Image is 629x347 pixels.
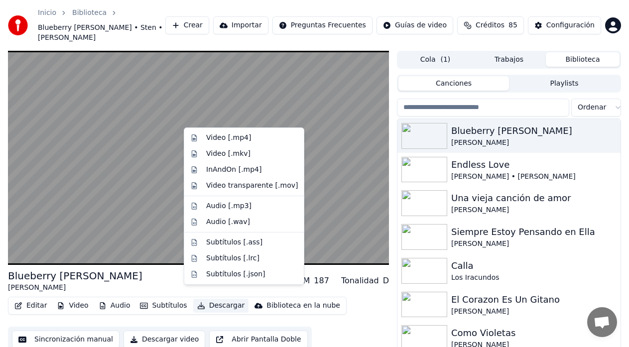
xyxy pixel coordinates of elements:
[440,55,450,65] span: ( 1 )
[398,52,472,67] button: Cola
[451,326,617,340] div: Como Violetas
[8,15,28,35] img: youka
[38,23,165,43] span: Blueberry [PERSON_NAME] • Sten • [PERSON_NAME]
[377,16,453,34] button: Guías de video
[206,181,298,191] div: Video transparente [.mov]
[136,299,191,313] button: Subtítulos
[451,307,617,317] div: [PERSON_NAME]
[472,52,546,67] button: Trabajos
[53,299,92,313] button: Video
[451,158,617,172] div: Endless Love
[587,307,617,337] div: Öppna chatt
[72,8,107,18] a: Biblioteca
[206,149,251,159] div: Video [.mkv]
[451,225,617,239] div: Siempre Estoy Pensando en Ella
[341,275,379,287] div: Tonalidad
[206,133,251,143] div: Video [.mp4]
[451,205,617,215] div: [PERSON_NAME]
[546,52,620,67] button: Biblioteca
[509,76,620,91] button: Playlists
[451,172,617,182] div: [PERSON_NAME] • [PERSON_NAME]
[578,103,606,113] span: Ordenar
[451,273,617,283] div: Los Iracundos
[451,259,617,273] div: Calla
[10,299,51,313] button: Editar
[38,8,56,18] a: Inicio
[165,16,209,34] button: Crear
[38,8,165,43] nav: breadcrumb
[206,217,250,227] div: Audio [.wav]
[206,201,252,211] div: Audio [.mp3]
[476,20,504,30] span: Créditos
[8,283,142,293] div: [PERSON_NAME]
[206,253,259,263] div: Subtítulos [.lrc]
[206,237,262,247] div: Subtítulos [.ass]
[206,269,265,279] div: Subtítulos [.json]
[95,299,134,313] button: Audio
[451,293,617,307] div: El Corazon Es Un Gitano
[546,20,595,30] div: Configuración
[206,165,262,175] div: InAndOn [.mp4]
[398,76,509,91] button: Canciones
[508,20,517,30] span: 85
[451,124,617,138] div: Blueberry [PERSON_NAME]
[451,239,617,249] div: [PERSON_NAME]
[383,275,389,287] div: D
[272,16,373,34] button: Preguntas Frecuentes
[266,301,340,311] div: Biblioteca en la nube
[8,269,142,283] div: Blueberry [PERSON_NAME]
[213,16,268,34] button: Importar
[457,16,524,34] button: Créditos85
[528,16,601,34] button: Configuración
[193,299,249,313] button: Descargar
[451,138,617,148] div: [PERSON_NAME]
[451,191,617,205] div: Una vieja canción de amor
[314,275,329,287] div: 187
